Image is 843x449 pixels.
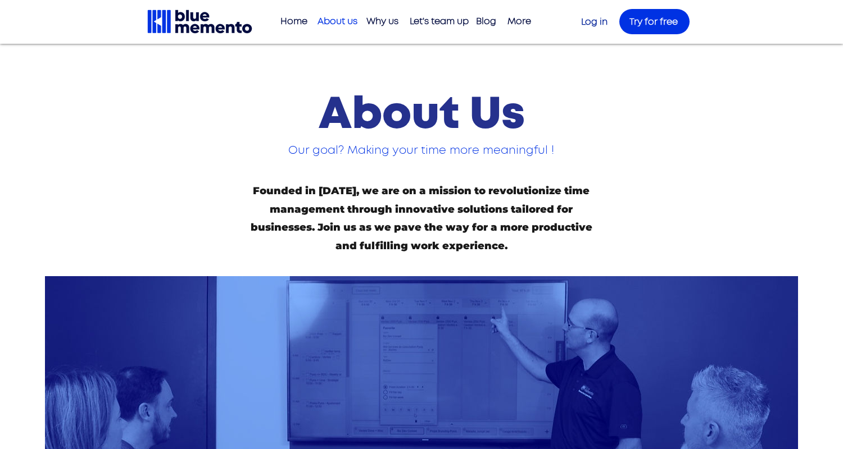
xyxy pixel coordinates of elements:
a: Why us [361,12,404,31]
img: Blue Memento black logo [146,8,253,35]
a: Blog [470,12,502,31]
p: More [502,12,537,31]
nav: Site [275,12,537,31]
a: Home [275,12,312,31]
span: About Us [319,93,525,137]
a: Try for free [619,9,690,34]
span: Our goal? Making your time more meaningful ! [288,145,554,156]
span: Founded in [DATE], we are on a mission to revolutionize time management through innovative soluti... [251,185,592,251]
p: Let's team up [404,12,474,31]
p: Home [275,12,313,31]
a: Let's team up [404,12,470,31]
p: About us [312,12,363,31]
span: Try for free [629,17,678,26]
a: About us [312,12,361,31]
a: Log in [581,17,608,26]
